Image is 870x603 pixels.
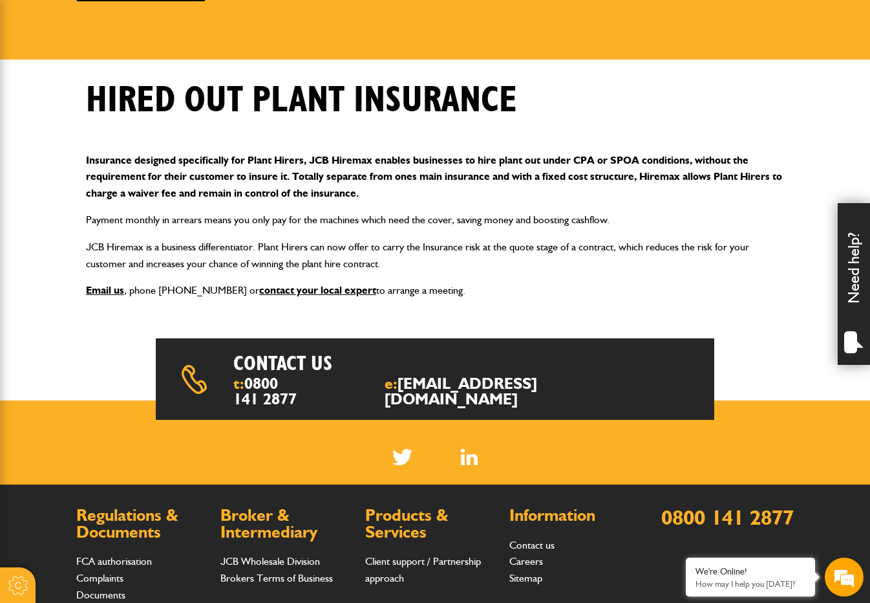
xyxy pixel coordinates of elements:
[233,376,300,407] span: t:
[220,507,352,540] h2: Broker & Intermediary
[86,239,784,272] p: JCB Hiremax is a business differentiator. Plant Hirers can now offer to carry the Insurance risk ...
[392,449,412,465] img: Twitter
[509,555,543,567] a: Careers
[233,374,297,408] a: 0800 141 2877
[220,555,320,567] a: JCB Wholesale Division
[385,374,537,408] a: [EMAIL_ADDRESS][DOMAIN_NAME]
[67,72,217,89] div: Chat with us now
[695,566,805,577] div: We're Online!
[461,449,478,465] img: Linked In
[220,572,333,584] a: Brokers Terms of Business
[176,399,235,416] em: Start Chat
[86,152,784,202] p: Insurance designed specifically for Plant Hirers, JCB Hiremax enables businesses to hire plant ou...
[22,72,54,90] img: d_20077148190_company_1631870298795_20077148190
[461,449,478,465] a: LinkedIn
[365,555,481,584] a: Client support / Partnership approach
[17,196,236,225] input: Enter your phone number
[661,505,794,530] a: 0800 141 2877
[233,351,469,376] h2: Contact us
[17,234,236,388] textarea: Type your message and hit 'Enter'
[509,507,641,524] h2: Information
[76,589,125,601] a: Documents
[76,507,207,540] h2: Regulations & Documents
[212,6,243,38] div: Minimize live chat window
[509,539,555,551] a: Contact us
[17,120,236,148] input: Enter your last name
[17,158,236,186] input: Enter your email address
[76,572,123,584] a: Complaints
[838,203,870,365] div: Need help?
[509,572,542,584] a: Sitemap
[86,79,517,122] h1: Hired out plant insurance
[385,376,554,407] span: e:
[86,212,784,228] p: Payment monthly in arrears means you only pay for the machines which need the cover, saving money...
[365,507,496,540] h2: Products & Services
[86,284,124,296] a: Email us
[259,284,376,296] a: contact your local expert
[76,555,152,567] a: FCA authorisation
[86,282,784,299] p: , phone [PHONE_NUMBER] or to arrange a meeting.
[695,579,805,589] p: How may I help you today?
